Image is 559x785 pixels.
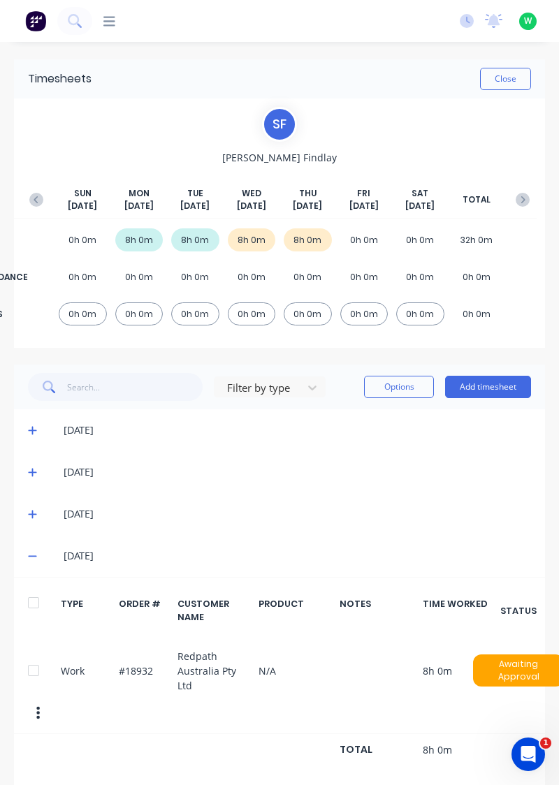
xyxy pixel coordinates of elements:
div: 0h 0m [59,228,107,251]
div: 0h 0m [284,302,332,325]
div: 8h 0m [284,228,332,251]
div: 0h 0m [453,302,501,325]
span: THU [299,187,317,200]
span: FRI [357,187,370,200]
div: 0h 0m [340,228,389,251]
span: TUE [187,187,203,200]
iframe: Intercom live chat [511,738,545,771]
div: 0h 0m [396,265,444,288]
div: 0h 0m [340,265,389,288]
span: WED [242,187,261,200]
span: [DATE] [68,200,97,212]
div: 0h 0m [340,302,389,325]
span: [DATE] [180,200,210,212]
span: [DATE] [405,200,435,212]
div: ORDER # [119,597,169,624]
div: [DATE] [64,423,531,438]
div: 0h 0m [396,302,444,325]
div: 0h 0m [284,265,332,288]
span: SUN [74,187,92,200]
div: NOTES [340,597,415,624]
span: SAT [412,187,428,200]
div: [DATE] [64,506,531,522]
span: [DATE] [293,200,322,212]
span: [DATE] [124,200,154,212]
div: [DATE] [64,464,531,480]
div: 8h 0m [228,228,276,251]
div: 8h 0m [171,228,219,251]
span: 1 [540,738,551,749]
div: 0h 0m [171,302,219,325]
div: TYPE [61,597,111,624]
button: Options [364,376,434,398]
span: [DATE] [349,200,379,212]
div: 32h 0m [453,228,501,251]
div: 0h 0m [59,302,107,325]
img: Factory [25,10,46,31]
span: [DATE] [237,200,266,212]
button: Add timesheet [445,376,531,398]
div: S F [262,107,297,142]
div: 0h 0m [115,265,164,288]
span: TOTAL [463,193,491,206]
div: 8h 0m [115,228,164,251]
div: 0h 0m [115,302,164,325]
div: 0h 0m [453,265,501,288]
span: W [524,15,532,27]
div: Timesheets [28,71,92,87]
div: TIME WORKED [423,597,498,624]
div: 0h 0m [228,302,276,325]
div: 0h 0m [171,265,219,288]
div: 0h 0m [396,228,444,251]
div: STATUS [506,597,531,624]
div: PRODUCT [259,597,332,624]
span: MON [129,187,150,200]
div: 0h 0m [59,265,107,288]
input: Search... [67,373,203,401]
button: Close [480,68,531,90]
div: CUSTOMER NAME [177,597,251,624]
div: 0h 0m [228,265,276,288]
div: [DATE] [64,548,531,564]
span: [PERSON_NAME] Findlay [222,150,337,165]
